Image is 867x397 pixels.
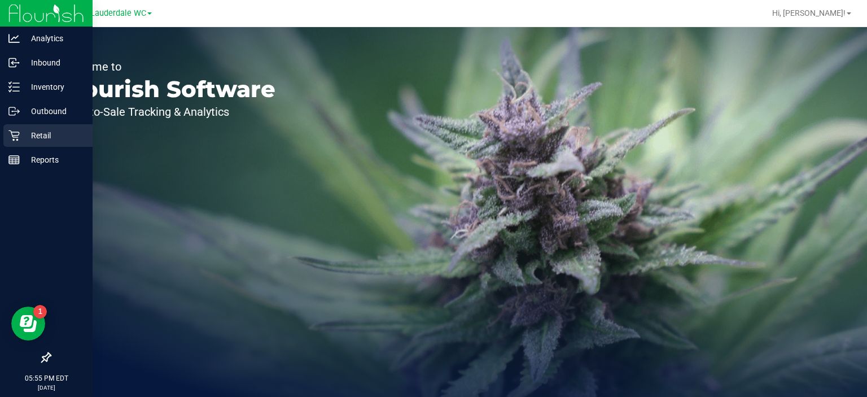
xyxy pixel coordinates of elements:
p: 05:55 PM EDT [5,373,87,383]
inline-svg: Inventory [8,81,20,93]
p: Retail [20,129,87,142]
inline-svg: Inbound [8,57,20,68]
span: Hi, [PERSON_NAME]! [772,8,846,18]
p: [DATE] [5,383,87,392]
span: Ft. Lauderdale WC [78,8,146,18]
p: Inbound [20,56,87,69]
p: Reports [20,153,87,167]
p: Outbound [20,104,87,118]
iframe: Resource center [11,307,45,341]
iframe: Resource center unread badge [33,305,47,319]
inline-svg: Retail [8,130,20,141]
inline-svg: Analytics [8,33,20,44]
inline-svg: Reports [8,154,20,165]
p: Inventory [20,80,87,94]
p: Analytics [20,32,87,45]
p: Flourish Software [61,78,275,101]
p: Welcome to [61,61,275,72]
p: Seed-to-Sale Tracking & Analytics [61,106,275,117]
inline-svg: Outbound [8,106,20,117]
